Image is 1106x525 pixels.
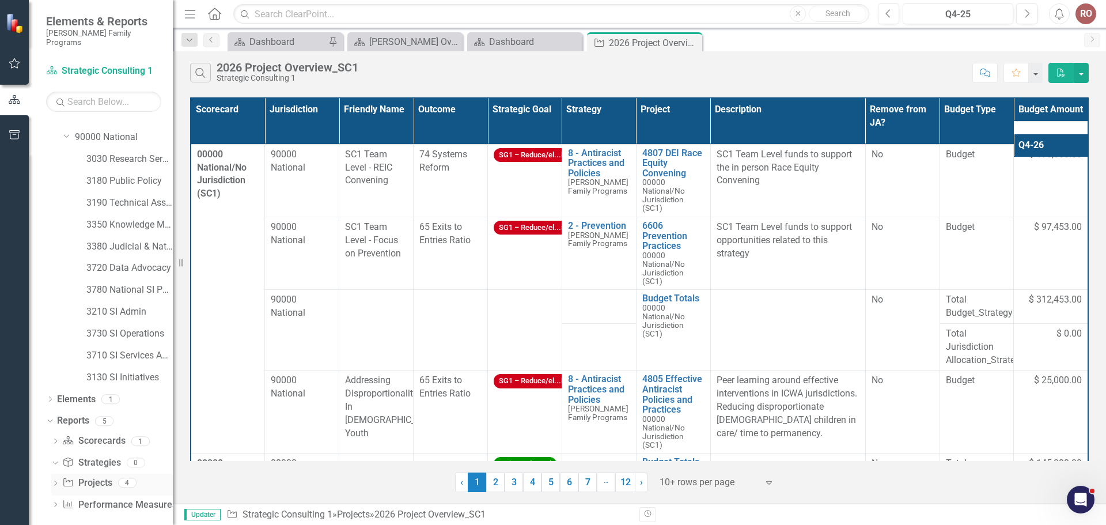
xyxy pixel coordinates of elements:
[636,290,710,371] td: Double-Click to Edit Right Click for Context Menu
[345,149,392,186] span: SC1 Team Level - REIC Convening
[562,217,636,289] td: Double-Click to Edit Right Click for Context Menu
[197,149,247,199] span: 00000 National/No Jurisdiction (SC1)
[865,144,940,217] td: Double-Click to Edit
[339,144,414,217] td: Double-Click to Edit
[560,473,578,492] a: 6
[872,221,883,232] span: No
[717,148,859,188] p: SC1 Team Level funds to support the in person Race Equity Convening
[642,177,685,213] span: 00000 National/No Jurisdiction (SC1)
[809,6,866,22] button: Search
[717,221,859,260] p: SC1 Team Level funds to support opportunities related to this strategy
[946,374,1008,387] span: Budget
[95,416,113,426] div: 5
[562,144,636,217] td: Double-Click to Edit Right Click for Context Menu
[62,477,112,490] a: Projects
[86,349,173,362] a: 3710 SI Services Admin
[75,131,173,144] a: 90000 National
[568,177,628,195] span: [PERSON_NAME] Family Programs
[636,371,710,454] td: Double-Click to Edit Right Click for Context Menu
[345,221,401,259] span: SC1 Team Level - Focus on Prevention
[903,3,1013,24] button: Q4-25
[271,375,305,399] span: 90000 National
[710,371,865,454] td: Double-Click to Edit
[86,327,173,341] a: 3730 SI Operations
[907,7,1009,21] div: Q4-25
[118,478,137,488] div: 4
[1029,293,1082,307] span: $ 312,453.00
[86,262,173,275] a: 3720 Data Advocacy
[414,144,488,217] td: Double-Click to Edit
[489,35,579,49] div: Dashboard
[710,290,865,371] td: Double-Click to Edit
[62,456,120,470] a: Strategies
[494,457,556,471] span: Estimated_Total
[609,36,699,50] div: 2026 Project Overview_SC1
[419,221,471,245] span: 65 Exits to Entries Ratio
[494,221,576,235] span: SG1 – Reduce/el...ion
[339,290,414,371] td: Double-Click to Edit
[872,294,883,305] span: No
[1056,327,1082,341] span: $ 0.00
[568,221,630,231] a: 2 - Prevention
[345,375,440,438] span: Addressing Disproportionality In [DEMOGRAPHIC_DATA] Youth
[339,217,414,289] td: Double-Click to Edit
[6,13,26,33] img: ClearPoint Strategy
[865,371,940,454] td: Double-Click to Edit
[946,148,1008,161] span: Budget
[642,293,704,304] a: Budget Totals
[1029,457,1082,470] span: $ 145,000.00
[1067,486,1094,513] iframe: Intercom live chat
[419,149,467,173] span: 74 Systems Reform
[101,394,120,404] div: 1
[86,371,173,384] a: 3130 SI Initiatives
[62,435,125,448] a: Scorecards
[468,473,486,492] span: 1
[249,35,325,49] div: Dashboard
[541,473,560,492] a: 5
[568,231,628,248] span: [PERSON_NAME] Family Programs
[615,473,635,492] a: 12
[494,374,576,388] span: SG1 – Reduce/el...ion
[1014,371,1088,454] td: Double-Click to Edit
[642,457,704,467] a: Budget Totals
[578,473,597,492] a: 7
[710,144,865,217] td: Double-Click to Edit
[197,458,245,482] span: 08000 [US_STATE]
[642,414,685,450] span: 00000 National/No Jurisdiction (SC1)
[184,509,221,520] span: Updater
[86,197,173,210] a: 3190 Technical Assistance Unit
[505,473,523,492] a: 3
[642,221,704,251] a: 6606 Prevention Practices
[825,9,850,18] span: Search
[1075,3,1096,24] button: RO
[946,327,1008,367] span: Total Jurisdiction Allocation_StrategySC1
[337,509,370,520] a: Projects
[271,149,305,173] span: 90000 National
[872,149,883,160] span: No
[339,371,414,454] td: Double-Click to Edit
[127,458,145,468] div: 0
[46,28,161,47] small: [PERSON_NAME] Family Programs
[374,509,486,520] div: 2026 Project Overview_SC1
[230,35,325,49] a: Dashboard
[226,508,631,522] div: » »
[636,217,710,289] td: Double-Click to Edit Right Click for Context Menu
[642,251,685,286] span: 00000 National/No Jurisdiction (SC1)
[271,294,305,318] span: 90000 National
[568,148,630,179] a: 8 - Antiracist Practices and Policies
[46,65,161,78] a: Strategic Consulting 1
[494,148,576,163] span: SG1 – Reduce/el...ion
[717,374,859,440] p: Peer learning around effective interventions in ICWA jurisdictions. Reducing disproportionate [DE...
[46,14,161,28] span: Elements & Reports
[642,148,704,179] a: 4807 DEI Race Equity Convening
[414,371,488,454] td: Double-Click to Edit
[369,35,460,49] div: [PERSON_NAME] Overview
[562,371,636,454] td: Double-Click to Edit Right Click for Context Menu
[642,374,704,414] a: 4805 Effective Antiracist Policies and Practices
[1034,374,1082,387] span: $ 25,000.00
[1014,217,1088,289] td: Double-Click to Edit
[243,509,332,520] a: Strategic Consulting 1
[86,240,173,254] a: 3380 Judicial & National Engage
[57,414,89,428] a: Reports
